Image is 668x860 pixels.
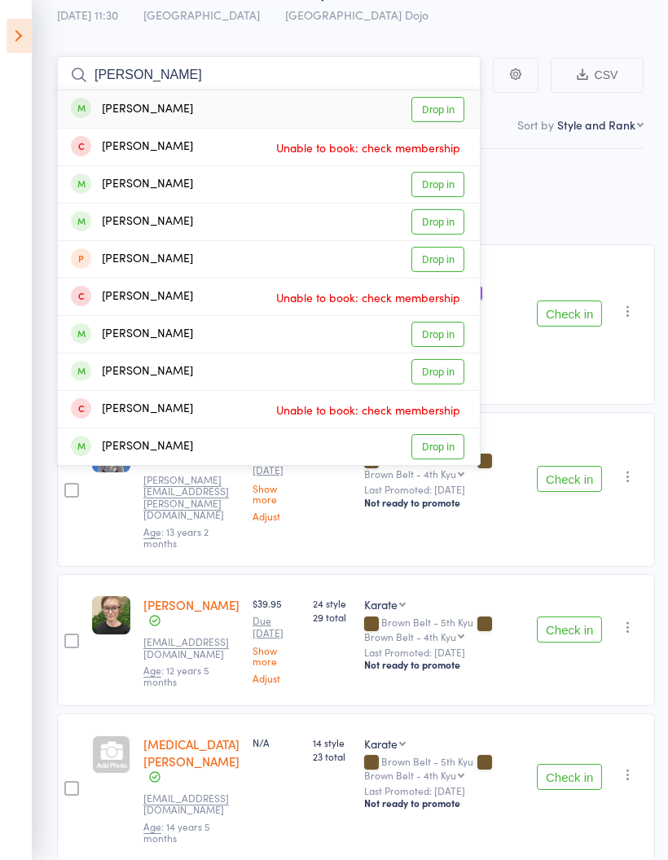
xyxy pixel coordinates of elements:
a: [MEDICAL_DATA][PERSON_NAME] [143,735,240,770]
span: Unable to book: check membership [272,397,464,422]
div: Not ready to promote [364,796,524,810]
div: Brown Belt - 4th Kyu [364,631,456,642]
div: N/A [253,735,300,749]
span: 23 total [313,749,351,763]
a: Adjust [253,673,300,683]
div: Brown Belt - 4th Kyu [364,770,456,780]
a: Drop in [411,322,464,347]
label: Sort by [517,116,554,133]
a: [PERSON_NAME] [143,596,240,613]
button: Check in [537,764,602,790]
div: Karate [364,596,398,612]
img: image1743577520.png [92,596,130,634]
span: 29 total [313,610,351,624]
a: Drop in [411,247,464,272]
a: Adjust [253,511,300,521]
span: : 14 years 5 months [143,819,210,845]
div: $39.95 [253,596,300,683]
span: : 12 years 5 months [143,663,209,688]
span: : 13 years 2 months [143,524,209,550]
span: Unable to book: check membership [272,135,464,160]
a: Drop in [411,209,464,235]
span: [GEOGRAPHIC_DATA] Dojo [285,7,428,23]
small: Due [DATE] [253,453,300,476]
div: Style and Rank [557,116,635,133]
small: manojponnath@gmail.com [143,792,240,816]
div: [PERSON_NAME] [71,362,193,381]
input: Search by name [57,56,481,94]
span: 14 style [313,735,351,749]
a: Drop in [411,359,464,384]
a: Show more [253,645,300,666]
small: Last Promoted: [DATE] [364,785,524,796]
span: [DATE] 11:30 [57,7,118,23]
a: Show more [253,483,300,504]
div: Not ready to promote [364,658,524,671]
small: andrew@strober.com.au [143,474,240,521]
button: Check in [537,616,602,643]
div: [PERSON_NAME] [71,437,193,456]
div: [PERSON_NAME] [71,287,193,306]
small: Due [DATE] [253,615,300,638]
div: [PERSON_NAME] [71,138,193,156]
div: Karate [364,735,398,752]
span: [GEOGRAPHIC_DATA] [143,7,260,23]
span: Unable to book: check membership [272,285,464,309]
div: [PERSON_NAME] [71,400,193,419]
a: Drop in [411,97,464,122]
small: Last Promoted: [DATE] [364,484,524,495]
div: Brown Belt - 5th Kyu [364,756,524,780]
button: Check in [537,301,602,327]
div: Brown Belt - 5th Kyu [364,454,524,479]
div: [PERSON_NAME] [71,325,193,344]
span: 24 style [313,596,351,610]
div: Not ready to promote [364,496,524,509]
div: [PERSON_NAME] [71,100,193,119]
small: Last Promoted: [DATE] [364,647,524,658]
a: Drop in [411,172,464,197]
div: Brown Belt - 5th Kyu [364,616,524,641]
div: Brown Belt - 4th Kyu [364,468,456,479]
button: Check in [537,466,602,492]
div: [PERSON_NAME] [71,250,193,269]
div: $105.00 [253,434,300,521]
div: [PERSON_NAME] [71,175,193,194]
a: Drop in [411,434,464,459]
button: CSV [551,58,644,93]
div: [PERSON_NAME] [71,213,193,231]
small: oliasemina@gmail.com [143,636,240,660]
